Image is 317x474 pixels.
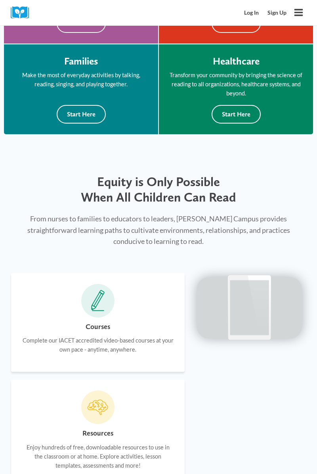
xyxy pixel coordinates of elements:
h6: Courses [86,321,110,333]
h4: Healthcare [213,55,260,67]
p: From nurses to families to educators to leaders, [PERSON_NAME] Campus provides straightforward le... [15,213,302,247]
nav: Secondary Mobile Navigation [240,6,291,20]
p: Complete our IACET accredited video-based courses at your own pace - anytime, anywhere. [22,336,174,354]
img: Cox Campus [11,6,34,19]
a: Families Make the most of everyday activities by talking, reading, singing, and playing together.... [4,44,158,134]
span: Equity is Only Possible When All Children Can Read [81,174,236,205]
a: Healthcare Transform your community by bringing the science of reading to all organizations, heal... [159,44,313,134]
h6: Resources [82,428,113,439]
button: Start Here [212,105,261,124]
p: Transform your community by bringing the science of reading to all organizations, healthcare syst... [170,70,302,98]
h4: Families [64,55,98,67]
a: Log In [240,6,264,20]
button: Open menu [291,5,306,20]
p: Make the most of everyday activities by talking, reading, singing, and playing together. [15,70,147,89]
p: Enjoy hundreds of free, downloadable resources to use in the classroom or at home. Explore activi... [22,443,174,470]
button: Start Here [57,105,106,124]
a: Sign Up [263,6,291,20]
